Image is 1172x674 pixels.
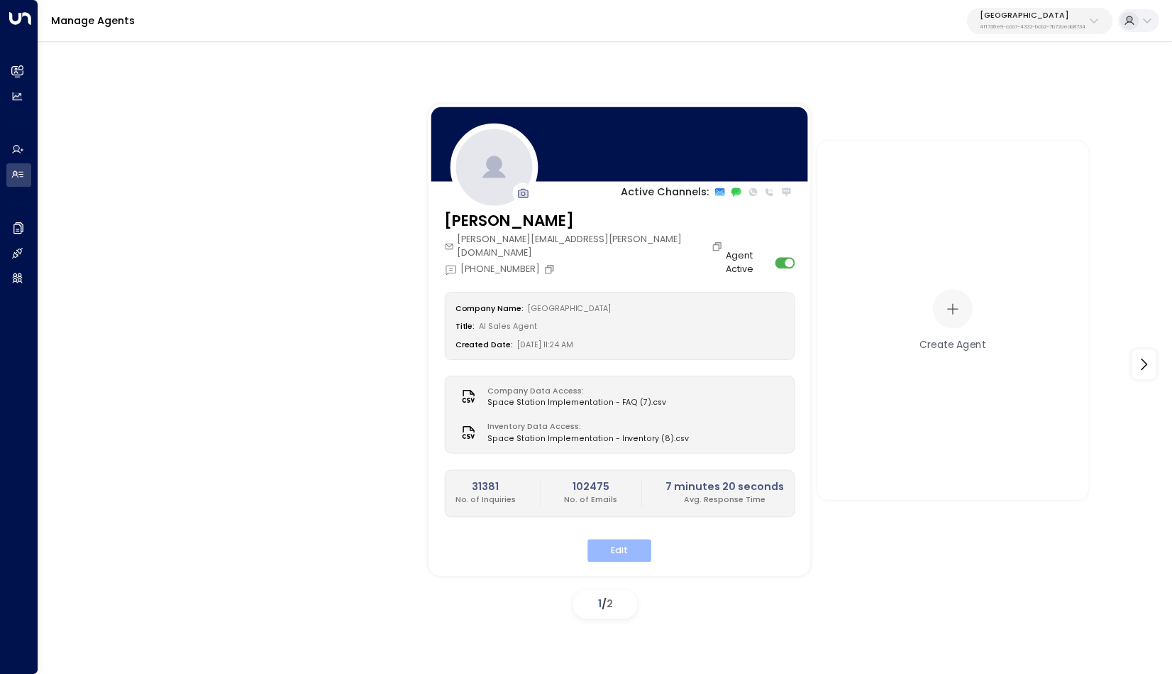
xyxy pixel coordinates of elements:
[444,210,726,233] h3: [PERSON_NAME]
[487,422,682,433] label: Inventory Data Access:
[479,322,537,332] span: AI Sales Agent
[444,263,558,277] div: [PHONE_NUMBER]
[455,304,524,315] label: Company Name:
[598,597,602,611] span: 1
[444,234,726,261] div: [PERSON_NAME][EMAIL_ADDRESS][PERSON_NAME][DOMAIN_NAME]
[564,495,617,506] p: No. of Emails
[487,386,660,397] label: Company Data Access:
[517,339,573,350] span: [DATE] 11:24 AM
[51,13,135,28] a: Manage Agents
[919,337,986,352] div: Create Agent
[621,185,709,200] p: Active Channels:
[573,590,637,619] div: /
[455,339,514,350] label: Created Date:
[543,264,558,276] button: Copy
[487,433,689,445] span: Space Station Implementation - Inventory (8).csv
[665,479,784,495] h2: 7 minutes 20 seconds
[712,241,726,252] button: Copy
[980,24,1085,30] p: 4f1736e9-ccb7-4332-bcb2-7b72aeab8734
[665,495,784,506] p: Avg. Response Time
[726,250,770,277] label: Agent Active
[587,540,651,562] button: Edit
[455,479,516,495] h2: 31381
[967,8,1112,34] button: [GEOGRAPHIC_DATA]4f1736e9-ccb7-4332-bcb2-7b72aeab8734
[455,322,475,332] label: Title:
[528,304,612,315] span: [GEOGRAPHIC_DATA]
[607,597,613,611] span: 2
[455,495,516,506] p: No. of Inquiries
[564,479,617,495] h2: 102475
[487,397,666,408] span: Space Station Implementation - FAQ (7).csv
[980,11,1085,20] p: [GEOGRAPHIC_DATA]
